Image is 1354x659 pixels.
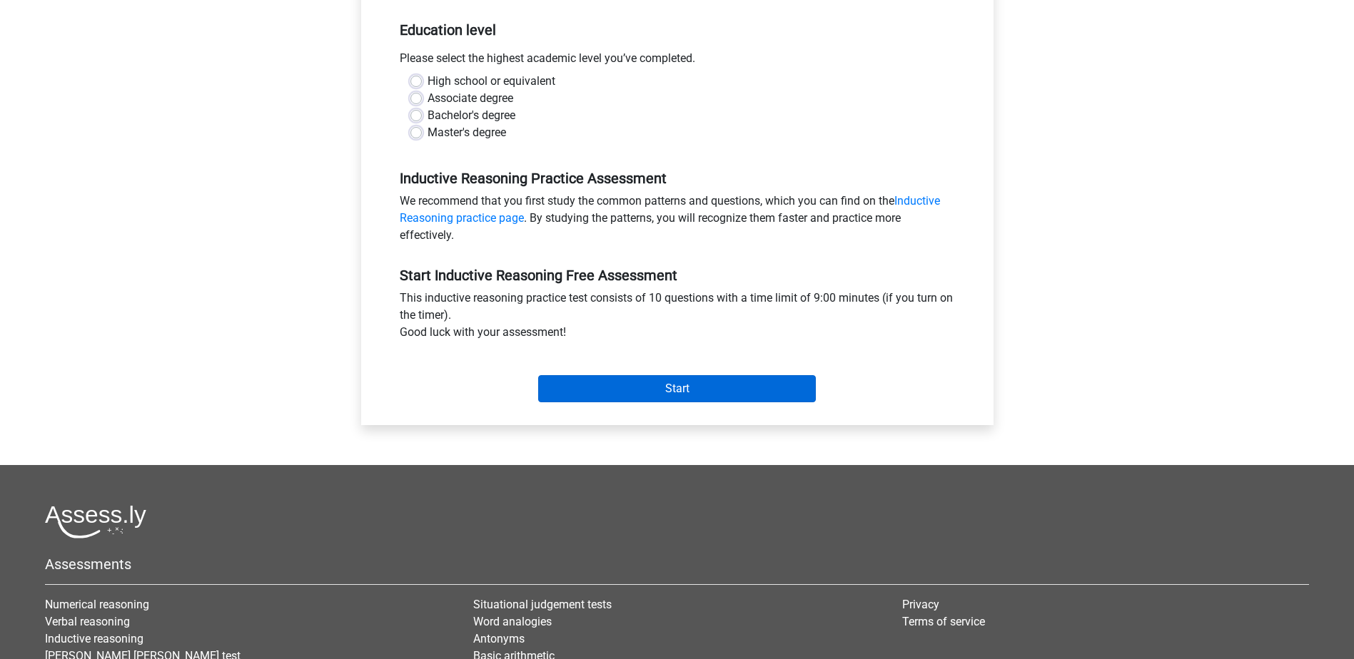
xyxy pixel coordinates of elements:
[428,107,515,124] label: Bachelor's degree
[389,290,966,347] div: This inductive reasoning practice test consists of 10 questions with a time limit of 9:00 minutes...
[400,16,955,44] h5: Education level
[473,632,525,645] a: Antonyms
[389,193,966,250] div: We recommend that you first study the common patterns and questions, which you can find on the . ...
[902,615,985,628] a: Terms of service
[389,50,966,73] div: Please select the highest academic level you’ve completed.
[400,170,955,187] h5: Inductive Reasoning Practice Assessment
[45,505,146,538] img: Assessly logo
[902,598,939,611] a: Privacy
[45,632,143,645] a: Inductive reasoning
[428,73,555,90] label: High school or equivalent
[538,375,816,402] input: Start
[45,556,1309,573] h5: Assessments
[473,598,612,611] a: Situational judgement tests
[400,267,955,284] h5: Start Inductive Reasoning Free Assessment
[45,615,130,628] a: Verbal reasoning
[45,598,149,611] a: Numerical reasoning
[428,124,506,141] label: Master's degree
[473,615,552,628] a: Word analogies
[428,90,513,107] label: Associate degree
